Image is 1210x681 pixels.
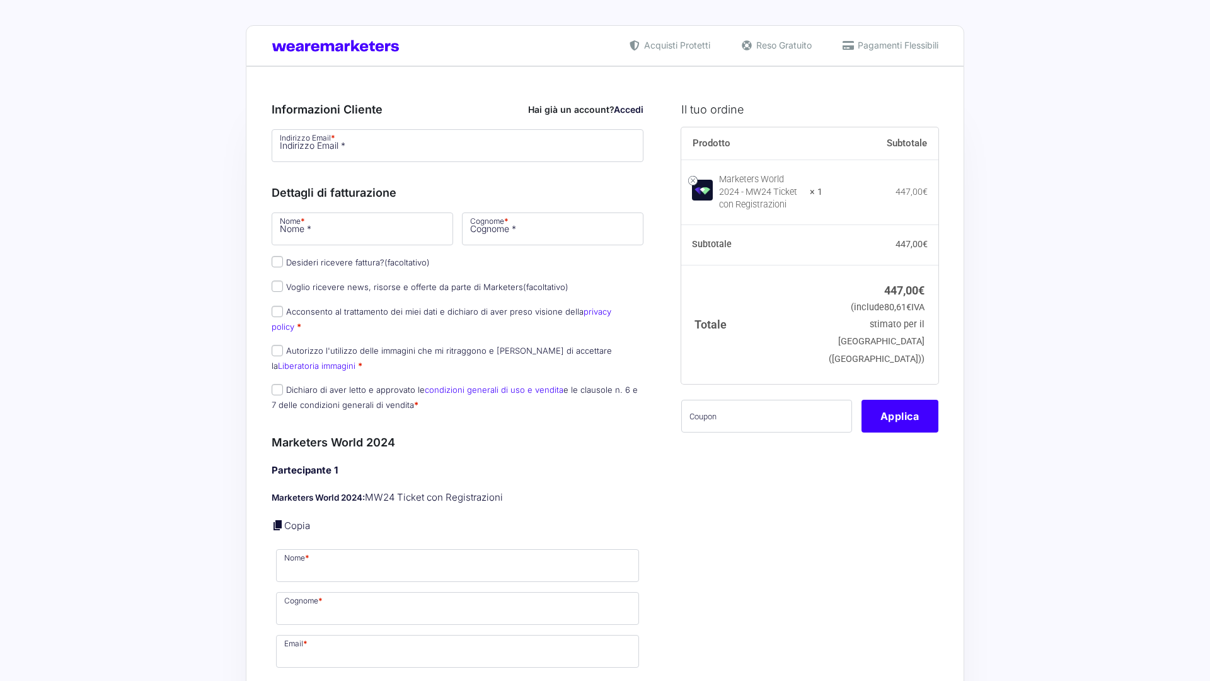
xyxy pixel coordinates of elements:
span: Reso Gratuito [753,38,812,52]
input: Acconsento al trattamento dei miei dati e dichiaro di aver preso visione dellaprivacy policy [272,306,283,317]
a: condizioni generali di uso e vendita [425,385,563,395]
label: Voglio ricevere news, risorse e offerte da parte di Marketers [272,282,568,292]
a: Liberatoria immagini [278,361,355,371]
span: € [918,284,925,297]
label: Autorizzo l'utilizzo delle immagini che mi ritraggono e [PERSON_NAME] di accettare la [272,346,612,370]
input: Nome * [272,212,453,245]
th: Prodotto [681,127,823,160]
label: Acconsento al trattamento dei miei dati e dichiaro di aver preso visione della [272,306,611,331]
bdi: 447,00 [884,284,925,297]
bdi: 447,00 [896,239,928,249]
button: Applica [861,400,938,433]
input: Autorizzo l'utilizzo delle immagini che mi ritraggono e [PERSON_NAME] di accettare laLiberatoria ... [272,345,283,356]
span: € [923,239,928,249]
h3: Informazioni Cliente [272,101,643,118]
th: Subtotale [822,127,938,160]
h3: Marketers World 2024 [272,434,643,451]
div: Marketers World 2024 - MW24 Ticket con Registrazioni [719,173,802,211]
small: (include IVA stimato per il [GEOGRAPHIC_DATA] ([GEOGRAPHIC_DATA])) [829,302,925,364]
span: Acquisti Protetti [641,38,710,52]
h3: Dettagli di fatturazione [272,184,643,201]
strong: Marketers World 2024: [272,492,365,503]
a: privacy policy [272,306,611,331]
label: Desideri ricevere fattura? [272,257,430,267]
a: Copia i dettagli dell'acquirente [272,519,284,532]
input: Dichiaro di aver letto e approvato lecondizioni generali di uso e venditae le clausole n. 6 e 7 d... [272,384,283,395]
span: (facoltativo) [384,257,430,267]
th: Totale [681,265,823,384]
input: Coupon [681,400,852,433]
h3: Il tuo ordine [681,101,938,118]
a: Accedi [614,104,643,115]
img: Marketers World 2024 - MW24 Ticket con Registrazioni [692,180,713,201]
input: Indirizzo Email * [272,129,643,162]
label: Dichiaro di aver letto e approvato le e le clausole n. 6 e 7 delle condizioni generali di vendita [272,385,638,409]
th: Subtotale [681,225,823,265]
span: 80,61 [884,302,911,313]
input: Desideri ricevere fattura?(facoltativo) [272,256,283,267]
h4: Partecipante 1 [272,463,643,478]
input: Cognome * [462,212,643,245]
bdi: 447,00 [896,187,928,197]
a: Copia [284,520,310,532]
input: Voglio ricevere news, risorse e offerte da parte di Marketers(facoltativo) [272,281,283,292]
strong: × 1 [810,186,822,199]
p: MW24 Ticket con Registrazioni [272,491,643,505]
div: Hai già un account? [528,103,643,116]
span: (facoltativo) [523,282,568,292]
span: € [923,187,928,197]
span: € [906,302,911,313]
span: Pagamenti Flessibili [855,38,938,52]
